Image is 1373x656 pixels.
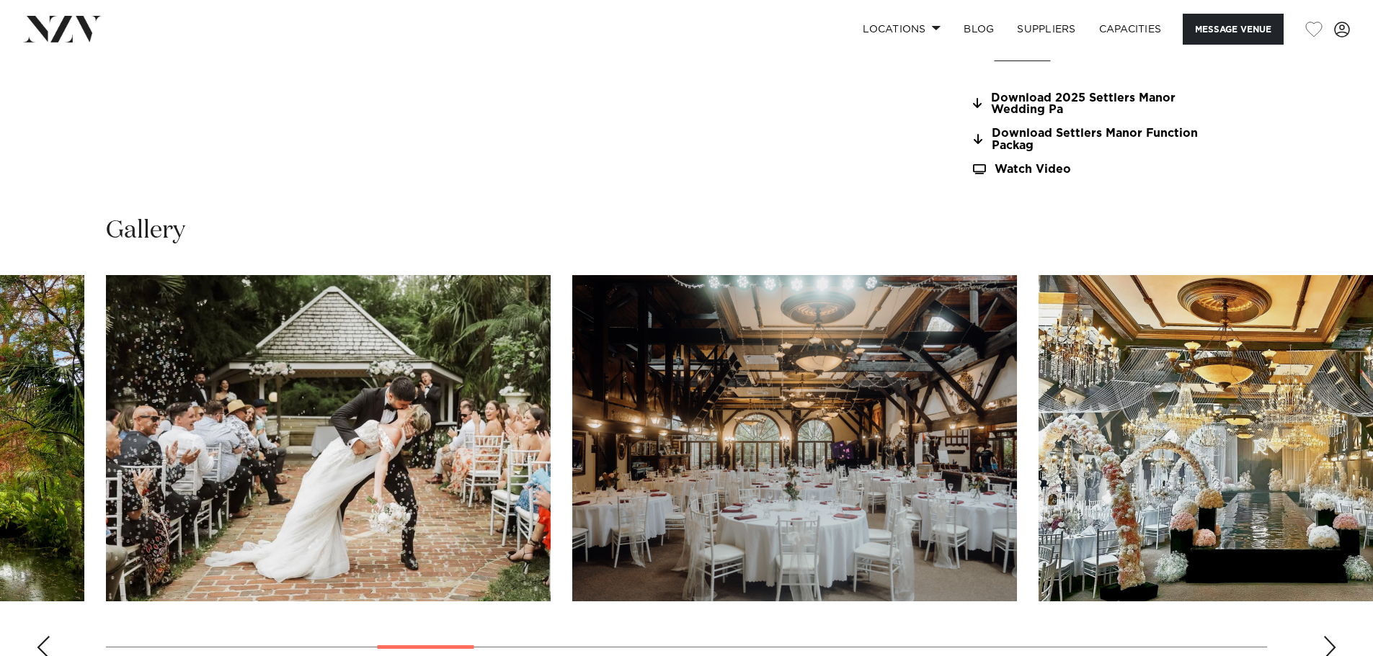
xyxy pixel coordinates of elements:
h2: Gallery [106,215,185,247]
button: Message Venue [1183,14,1284,45]
swiper-slide: 9 / 30 [572,275,1017,601]
img: nzv-logo.png [23,16,102,42]
a: Watch Video [971,163,1206,176]
a: Capacities [1088,14,1173,45]
a: Locations [851,14,952,45]
a: BLOG [952,14,1005,45]
a: Download 2025 Settlers Manor Wedding Pa [971,92,1206,117]
a: SUPPLIERS [1005,14,1087,45]
swiper-slide: 8 / 30 [106,275,551,601]
a: Download Settlers Manor Function Packag [971,127,1206,152]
